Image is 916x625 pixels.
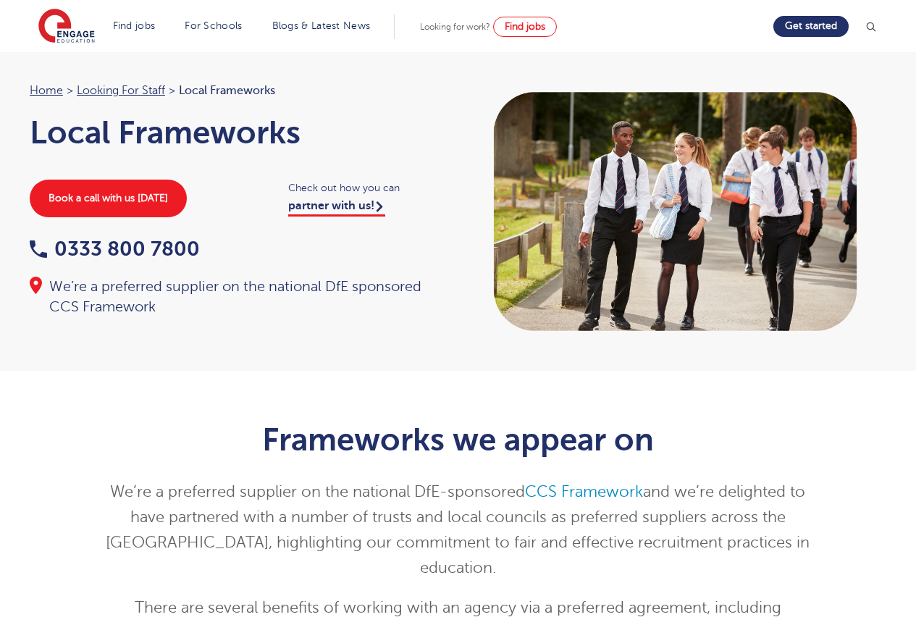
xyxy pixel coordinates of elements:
span: > [67,84,73,97]
p: We’re a preferred supplier on the national DfE-sponsored and we’re delighted to have partnered wi... [103,479,813,581]
a: Find jobs [493,17,557,37]
a: partner with us! [288,199,385,217]
a: CCS Framework [525,483,643,500]
a: Book a call with us [DATE] [30,180,187,217]
h1: Frameworks we appear on [103,421,813,458]
a: Find jobs [113,20,156,31]
a: Blogs & Latest News [272,20,371,31]
a: Looking for staff [77,84,165,97]
span: Looking for work? [420,22,490,32]
div: We’re a preferred supplier on the national DfE sponsored CCS Framework [30,277,444,317]
a: Get started [773,16,849,37]
span: > [169,84,175,97]
a: 0333 800 7800 [30,238,200,260]
h1: Local Frameworks [30,114,444,151]
nav: breadcrumb [30,81,444,100]
a: Home [30,84,63,97]
a: For Schools [185,20,242,31]
span: Local Frameworks [179,81,275,100]
span: Check out how you can [288,180,444,196]
span: Find jobs [505,21,545,32]
img: Engage Education [38,9,95,45]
